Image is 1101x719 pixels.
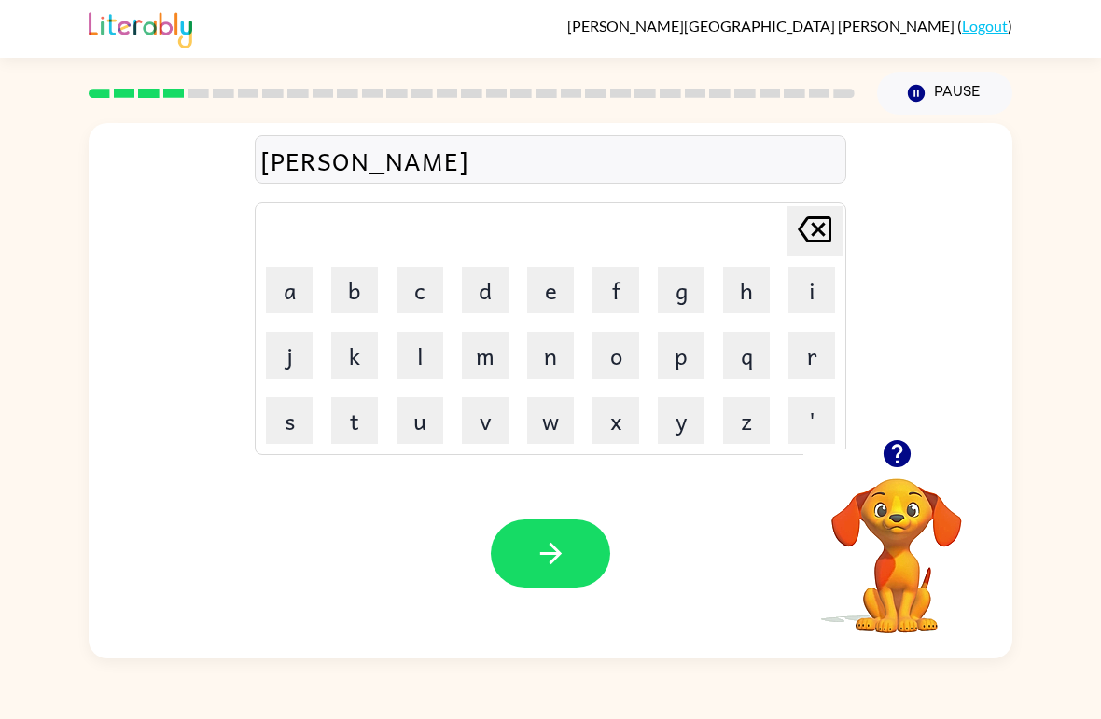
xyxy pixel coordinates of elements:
[788,397,835,444] button: '
[962,17,1008,35] a: Logout
[592,332,639,379] button: o
[397,267,443,313] button: c
[331,397,378,444] button: t
[462,397,509,444] button: v
[527,332,574,379] button: n
[877,72,1012,115] button: Pause
[266,267,313,313] button: a
[89,7,192,48] img: Literably
[567,17,1012,35] div: ( )
[266,397,313,444] button: s
[723,397,770,444] button: z
[803,449,990,636] video: Your browser must support playing .mp4 files to use Literably. Please try using another browser.
[592,267,639,313] button: f
[397,332,443,379] button: l
[723,332,770,379] button: q
[397,397,443,444] button: u
[260,141,841,180] div: [PERSON_NAME]
[788,332,835,379] button: r
[462,267,509,313] button: d
[658,267,704,313] button: g
[658,332,704,379] button: p
[331,332,378,379] button: k
[527,267,574,313] button: e
[788,267,835,313] button: i
[592,397,639,444] button: x
[527,397,574,444] button: w
[331,267,378,313] button: b
[462,332,509,379] button: m
[266,332,313,379] button: j
[567,17,957,35] span: [PERSON_NAME][GEOGRAPHIC_DATA] [PERSON_NAME]
[723,267,770,313] button: h
[658,397,704,444] button: y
